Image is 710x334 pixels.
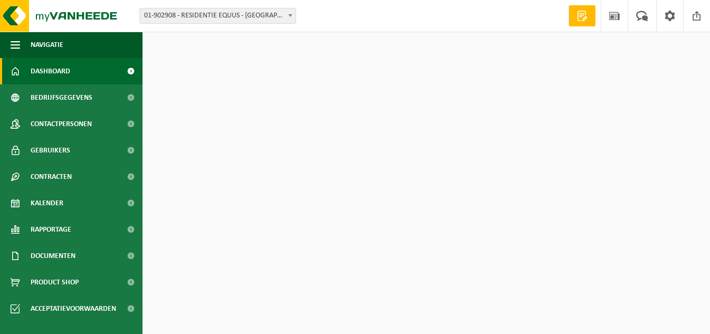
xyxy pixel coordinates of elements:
span: Bedrijfsgegevens [31,84,92,111]
span: Acceptatievoorwaarden [31,295,116,322]
span: Navigatie [31,32,63,58]
span: 01-902908 - RESIDENTIE EQUUS - OOSTENDE [140,8,296,23]
span: Documenten [31,243,75,269]
span: Product Shop [31,269,79,295]
span: Kalender [31,190,63,216]
span: Contactpersonen [31,111,92,137]
span: 01-902908 - RESIDENTIE EQUUS - OOSTENDE [139,8,296,24]
span: Contracten [31,164,72,190]
span: Gebruikers [31,137,70,164]
span: Dashboard [31,58,70,84]
span: Rapportage [31,216,71,243]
